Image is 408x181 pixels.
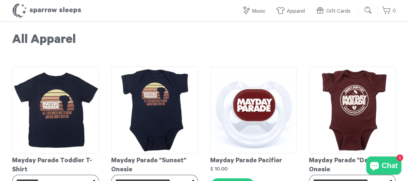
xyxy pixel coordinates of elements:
div: Mayday Parade "Daddy" Onesie [309,154,396,175]
h1: All Apparel [12,33,396,48]
inbox-online-store-chat: Shopify online store chat [365,157,403,176]
img: MaydayParade-SunsetOnesie_grande.png [111,66,198,154]
a: Apparel [276,5,308,18]
strong: $ 10.00 [210,166,228,171]
div: Mayday Parade "Sunset" Onesie [111,154,198,175]
a: Music [242,5,268,18]
div: Mayday Parade Pacifier [210,154,297,166]
img: MaydayParadePacifierMockup_grande.png [210,66,297,154]
a: 0 [382,5,396,18]
img: MaydayParade-SunsetToddlerT-shirt_grande.png [12,66,99,154]
input: Submit [362,4,374,16]
img: Mayday_Parade_-_Daddy_Onesie_grande.png [309,66,396,154]
div: Mayday Parade Toddler T-Shirt [12,154,99,175]
a: Gift Cards [316,5,353,18]
h1: Sparrow Sleeps [12,3,82,18]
